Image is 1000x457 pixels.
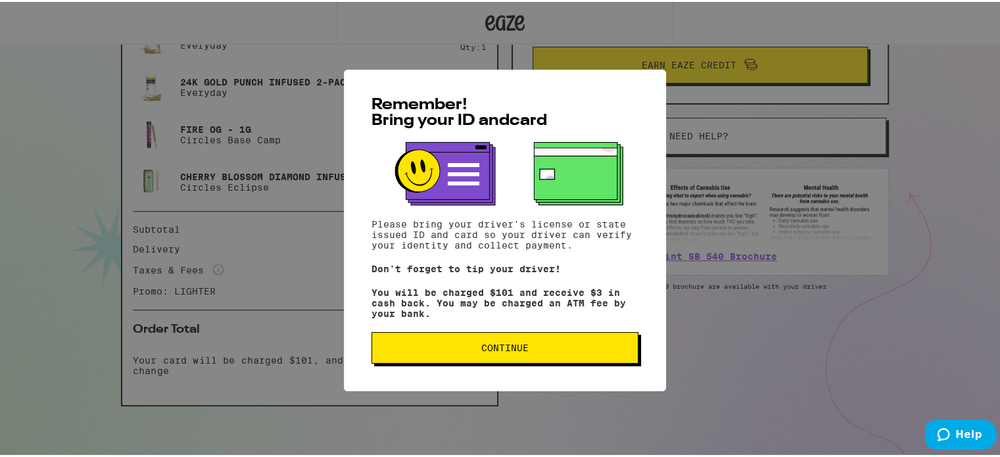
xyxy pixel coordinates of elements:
[371,95,547,127] span: Remember! Bring your ID and card
[481,341,529,350] span: Continue
[371,217,638,249] p: Please bring your driver's license or state issued ID and card so your driver can verify your ide...
[371,285,638,317] p: You will be charged $101 and receive $3 in cash back. You may be charged an ATM fee by your bank.
[371,330,638,362] button: Continue
[926,418,997,450] iframe: Opens a widget where you can find more information
[371,262,638,272] p: Don't forget to tip your driver!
